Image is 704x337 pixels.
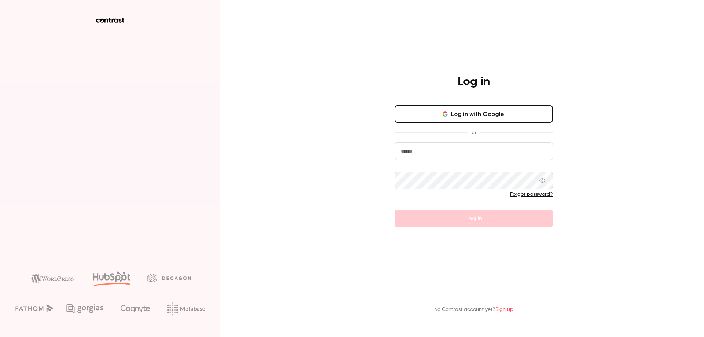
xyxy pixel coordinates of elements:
[510,192,553,197] a: Forgot password?
[147,274,191,282] img: decagon
[495,307,513,312] a: Sign up
[395,105,553,123] button: Log in with Google
[468,129,480,136] span: or
[458,74,490,89] h4: Log in
[434,306,513,314] p: No Contrast account yet?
